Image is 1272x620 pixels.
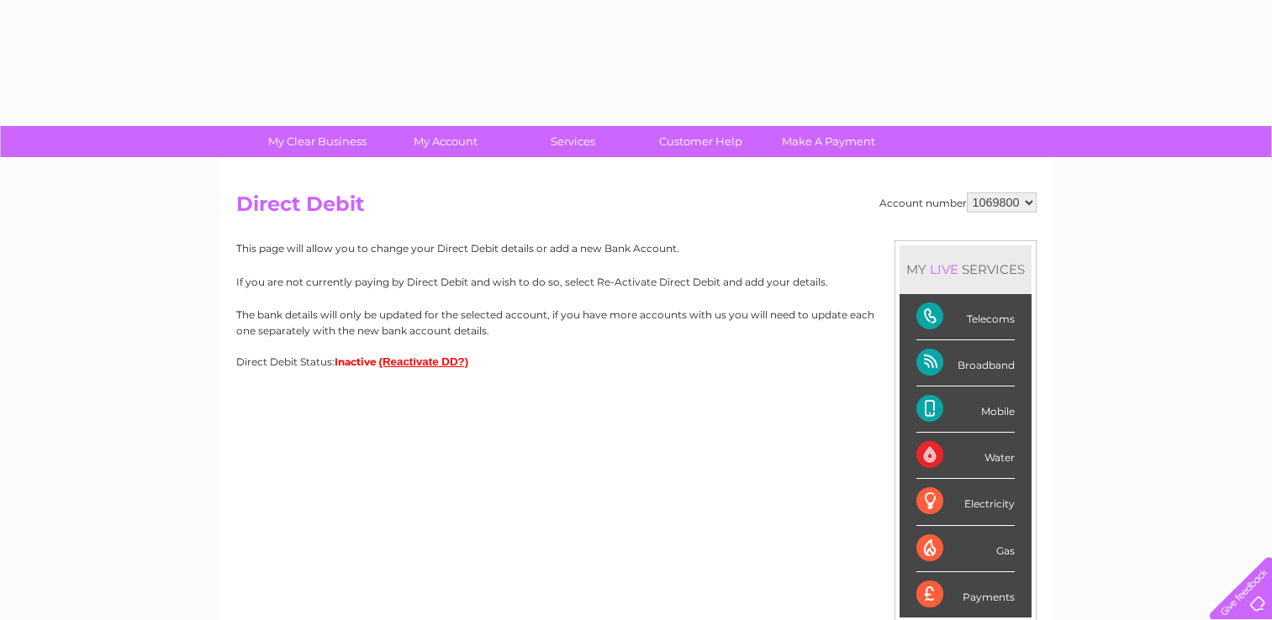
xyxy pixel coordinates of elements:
[236,192,1037,224] h2: Direct Debit
[376,126,515,157] a: My Account
[248,126,387,157] a: My Clear Business
[236,240,1037,256] p: This page will allow you to change your Direct Debit details or add a new Bank Account.
[759,126,898,157] a: Make A Payment
[879,192,1037,213] div: Account number
[916,479,1015,525] div: Electricity
[916,526,1015,572] div: Gas
[335,355,377,368] span: Inactive
[900,245,1032,293] div: MY SERVICES
[916,386,1015,433] div: Mobile
[916,433,1015,479] div: Water
[236,355,1037,368] div: Direct Debit Status:
[631,126,770,157] a: Customer Help
[504,126,642,157] a: Services
[916,572,1015,617] div: Payments
[379,355,469,368] button: (Reactivate DD?)
[236,274,1037,290] p: If you are not currently paying by Direct Debit and wish to do so, select Re-Activate Direct Debi...
[926,261,962,277] div: LIVE
[916,294,1015,340] div: Telecoms
[916,340,1015,386] div: Broadband
[236,307,1037,339] p: The bank details will only be updated for the selected account, if you have more accounts with us...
